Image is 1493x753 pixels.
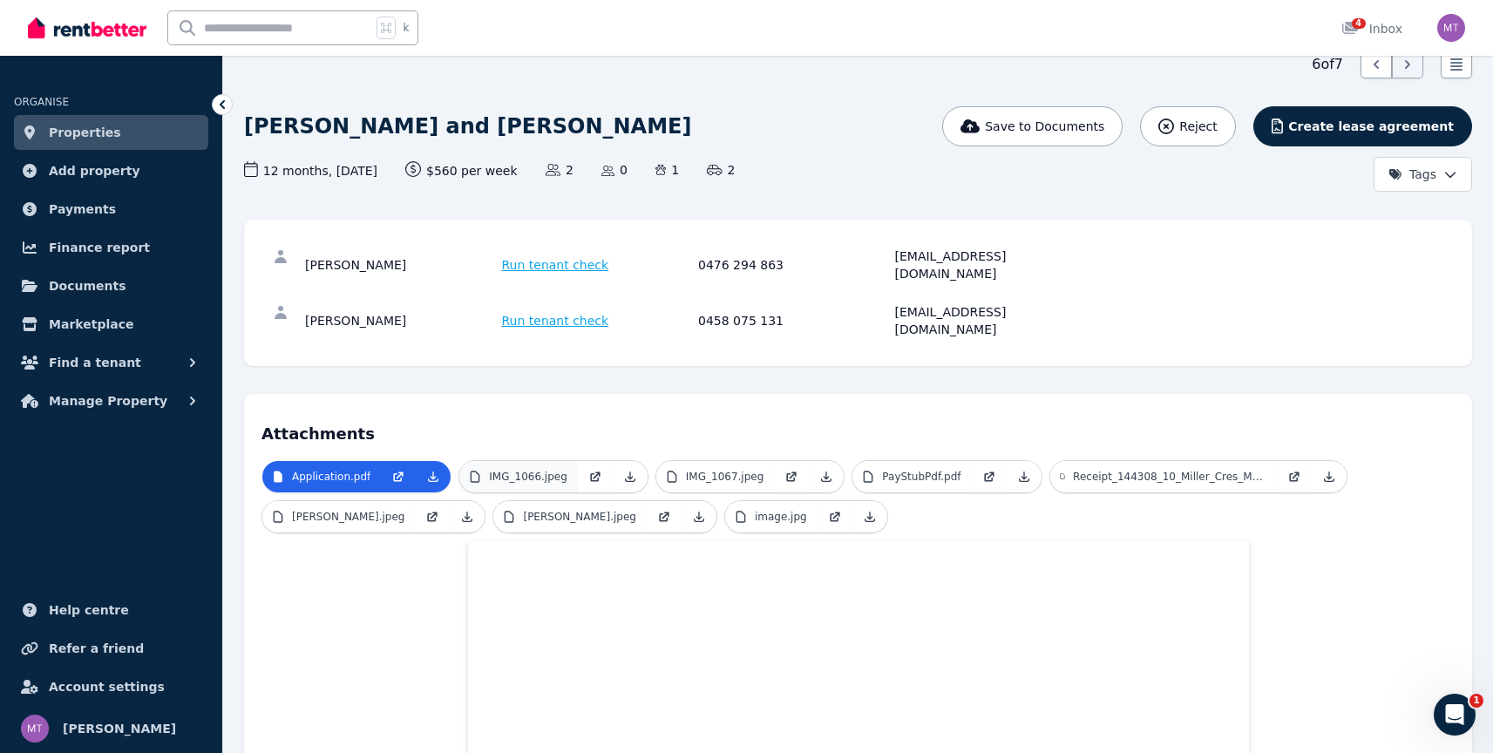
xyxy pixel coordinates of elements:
[895,303,1087,338] div: [EMAIL_ADDRESS][DOMAIN_NAME]
[682,501,716,533] a: Download Attachment
[14,268,208,303] a: Documents
[305,303,497,338] div: [PERSON_NAME]
[1312,461,1347,492] a: Download Attachment
[14,307,208,342] a: Marketplace
[14,345,208,380] button: Find a tenant
[546,161,573,179] span: 2
[1140,106,1235,146] button: Reject
[686,470,764,484] p: IMG_1067.jpeg
[49,237,150,258] span: Finance report
[14,383,208,418] button: Manage Property
[14,669,208,704] a: Account settings
[1253,106,1472,146] button: Create lease agreement
[403,21,409,35] span: k
[523,510,635,524] p: [PERSON_NAME].jpeg
[49,600,129,621] span: Help centre
[698,248,890,282] div: 0476 294 863
[49,314,133,335] span: Marketplace
[63,718,176,739] span: [PERSON_NAME]
[459,461,578,492] a: IMG_1066.jpeg
[774,461,809,492] a: Open in new Tab
[49,676,165,697] span: Account settings
[1374,157,1472,192] button: Tags
[1469,694,1483,708] span: 1
[49,199,116,220] span: Payments
[852,461,971,492] a: PayStubPdf.pdf
[14,115,208,150] a: Properties
[49,638,144,659] span: Refer a friend
[1277,461,1312,492] a: Open in new Tab
[852,501,887,533] a: Download Attachment
[895,248,1087,282] div: [EMAIL_ADDRESS][DOMAIN_NAME]
[818,501,852,533] a: Open in new Tab
[262,501,415,533] a: [PERSON_NAME].jpeg
[502,256,609,274] span: Run tenant check
[14,96,69,108] span: ORGANISE
[49,160,140,181] span: Add property
[601,161,628,179] span: 0
[14,631,208,666] a: Refer a friend
[262,461,381,492] a: Application.pdf
[655,161,679,179] span: 1
[1007,461,1042,492] a: Download Attachment
[28,15,146,41] img: RentBetter
[698,303,890,338] div: 0458 075 131
[14,230,208,265] a: Finance report
[942,106,1123,146] button: Save to Documents
[49,390,167,411] span: Manage Property
[1352,18,1366,29] span: 4
[725,501,818,533] a: image.jpg
[381,461,416,492] a: Open in new Tab
[647,501,682,533] a: Open in new Tab
[292,510,404,524] p: [PERSON_NAME].jpeg
[985,118,1104,135] span: Save to Documents
[49,122,121,143] span: Properties
[493,501,646,533] a: [PERSON_NAME].jpeg
[244,112,691,140] h1: [PERSON_NAME] and [PERSON_NAME]
[972,461,1007,492] a: Open in new Tab
[882,470,960,484] p: PayStubPdf.pdf
[1312,54,1343,75] span: 6 of 7
[405,161,518,180] span: $560 per week
[755,510,807,524] p: image.jpg
[1050,461,1277,492] a: Receipt_144308_10_Miller_Cres_Mudgee_NSW_2850_OWN05994.pdf
[502,312,609,329] span: Run tenant check
[261,411,1455,446] h4: Attachments
[14,192,208,227] a: Payments
[1388,166,1436,183] span: Tags
[244,161,377,180] span: 12 months , [DATE]
[14,153,208,188] a: Add property
[809,461,844,492] a: Download Attachment
[14,593,208,627] a: Help centre
[1073,470,1266,484] p: Receipt_144308_10_Miller_Cres_Mudgee_NSW_2850_OWN05994.pdf
[1437,14,1465,42] img: Matt Teague
[49,352,141,373] span: Find a tenant
[21,715,49,743] img: Matt Teague
[578,461,613,492] a: Open in new Tab
[292,470,370,484] p: Application.pdf
[489,470,567,484] p: IMG_1066.jpeg
[1179,118,1217,135] span: Reject
[1341,20,1402,37] div: Inbox
[305,248,497,282] div: [PERSON_NAME]
[49,275,126,296] span: Documents
[1434,694,1476,736] iframe: Intercom live chat
[613,461,648,492] a: Download Attachment
[416,461,451,492] a: Download Attachment
[707,161,735,179] span: 2
[415,501,450,533] a: Open in new Tab
[656,461,775,492] a: IMG_1067.jpeg
[1288,118,1454,135] span: Create lease agreement
[450,501,485,533] a: Download Attachment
